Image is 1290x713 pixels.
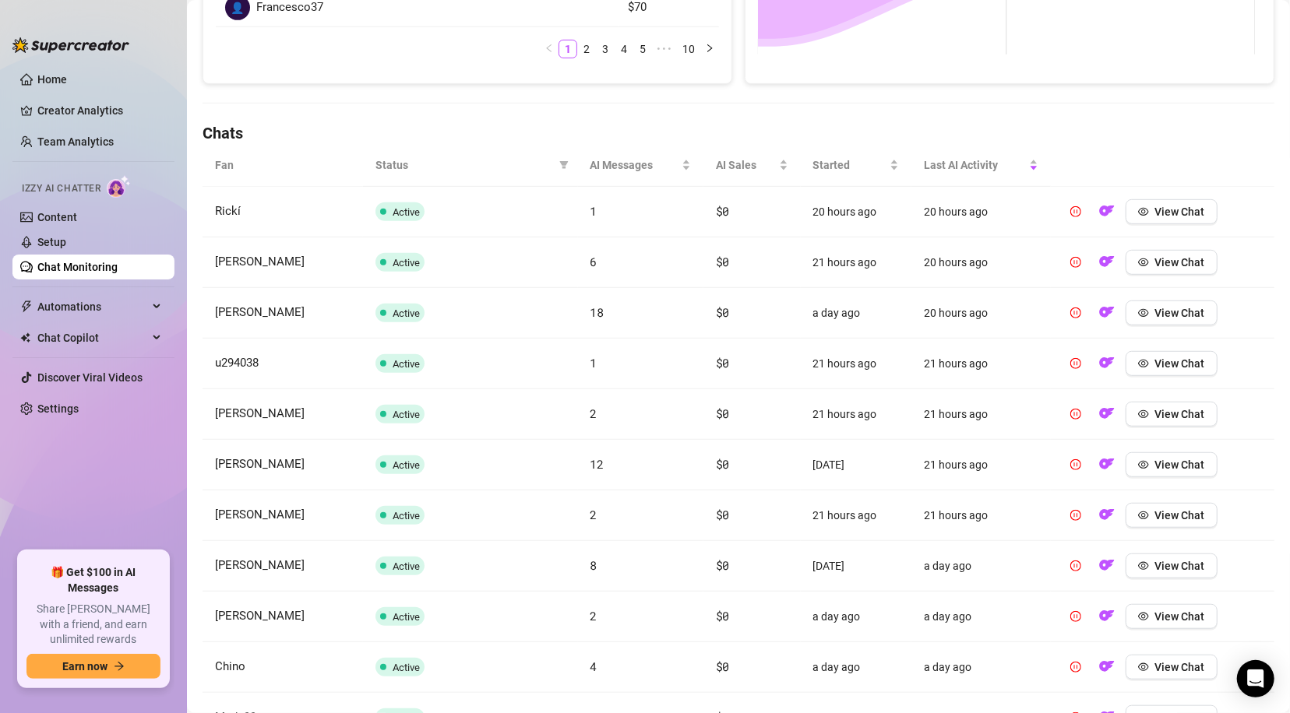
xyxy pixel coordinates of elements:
th: Fan [203,144,363,187]
td: a day ago [801,288,911,339]
div: Open Intercom Messenger [1237,660,1274,697]
span: eye [1138,611,1149,622]
a: OF [1094,512,1119,525]
a: OF [1094,360,1119,373]
img: OF [1099,507,1115,522]
a: OF [1094,209,1119,221]
td: 21 hours ago [801,389,911,440]
td: 21 hours ago [801,237,911,288]
td: 21 hours ago [801,490,911,541]
span: Chat Copilot [37,325,148,350]
span: 2 [590,406,597,421]
span: Active [393,409,420,420]
span: Active [393,206,420,218]
button: View Chat [1126,452,1218,477]
a: 1 [559,40,576,58]
a: OF [1094,462,1119,474]
span: eye [1138,257,1149,268]
img: OF [1099,254,1115,269]
li: Next 5 Pages [652,40,677,58]
span: Share [PERSON_NAME] with a friend, and earn unlimited rewards [26,602,160,648]
span: filter [556,153,572,177]
th: AI Sales [703,144,801,187]
span: 12 [590,456,604,472]
button: OF [1094,604,1119,629]
button: OF [1094,300,1119,325]
a: OF [1094,613,1119,626]
img: logo-BBDzfeDw.svg [12,37,129,53]
span: arrow-right [114,661,125,672]
img: OF [1099,304,1115,320]
span: AI Sales [716,156,776,174]
img: Chat Copilot [20,332,30,343]
span: $0 [716,355,729,371]
a: 4 [615,40,633,58]
span: View Chat [1155,458,1205,471]
th: Started [801,144,911,187]
span: $0 [716,557,729,573]
span: Rickí [215,204,241,218]
li: Previous Page [540,40,559,58]
span: Active [393,307,420,319]
td: a day ago [801,642,911,693]
button: OF [1094,351,1119,376]
a: Team Analytics [37,135,114,148]
span: filter [559,160,569,170]
td: a day ago [801,592,911,642]
td: 20 hours ago [911,237,1051,288]
button: OF [1094,199,1119,224]
li: 10 [677,40,700,58]
a: Chat Monitoring [37,261,118,273]
span: [PERSON_NAME] [215,255,305,269]
span: pause-circle [1070,662,1081,673]
li: 3 [596,40,615,58]
span: eye [1138,510,1149,521]
button: View Chat [1126,503,1218,528]
span: $0 [716,254,729,269]
span: [PERSON_NAME] [215,558,305,572]
span: Started [813,156,886,174]
td: 21 hours ago [911,389,1051,440]
span: 4 [590,659,597,674]
span: 1 [590,203,597,219]
span: 18 [590,304,604,320]
span: $0 [716,304,729,320]
span: pause-circle [1070,307,1081,318]
span: eye [1138,560,1149,571]
th: Last AI Activity [911,144,1051,187]
td: [DATE] [801,541,911,592]
span: View Chat [1155,509,1205,522]
button: OF [1094,503,1119,528]
td: 20 hours ago [911,288,1051,339]
span: pause-circle [1070,510,1081,521]
a: Content [37,211,77,223]
li: 5 [633,40,652,58]
button: right [700,40,719,58]
span: 🎁 Get $100 in AI Messages [26,565,160,595]
span: Active [393,662,420,673]
span: right [705,44,714,53]
a: 10 [678,40,700,58]
button: OF [1094,655,1119,680]
span: pause-circle [1070,206,1081,217]
td: a day ago [911,541,1051,592]
span: pause-circle [1070,560,1081,571]
img: OF [1099,659,1115,674]
span: [PERSON_NAME] [215,457,305,471]
span: eye [1138,459,1149,470]
img: OF [1099,456,1115,472]
button: View Chat [1126,199,1218,224]
span: ••• [652,40,677,58]
li: 1 [559,40,577,58]
button: Earn nowarrow-right [26,654,160,679]
span: 6 [590,254,597,269]
button: View Chat [1126,250,1218,275]
span: pause-circle [1070,459,1081,470]
a: OF [1094,664,1119,676]
span: eye [1138,409,1149,420]
td: 21 hours ago [911,339,1051,389]
span: pause-circle [1070,409,1081,420]
span: View Chat [1155,205,1205,218]
span: Status [375,156,552,174]
span: AI Messages [590,156,678,174]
